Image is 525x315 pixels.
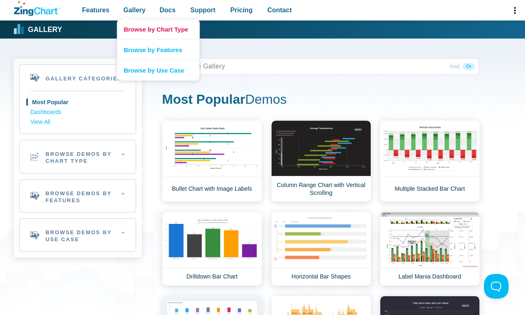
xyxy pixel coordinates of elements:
span: Support [190,5,215,16]
span: Docs [160,5,176,16]
a: Dashboards [30,107,125,117]
a: Browse by Chart Type [117,19,199,39]
span: Features [82,5,110,16]
a: ZingChart Logo. Click to return to the homepage [14,1,60,16]
a: Label Mania Dashboard [380,212,480,286]
a: Most Popular [30,98,125,107]
span: Contact [267,5,292,16]
h2: Browse Demos By Use Case [20,219,136,251]
span: Or [463,63,475,70]
h2: Browse Demos By Features [20,180,136,212]
a: Drilldown Bar Chart [162,212,262,286]
strong: Most Popular [162,92,245,107]
iframe: Toggle Customer Support [484,274,509,299]
strong: Gallery [28,26,62,34]
a: Browse by Features [117,39,199,60]
span: Gallery [123,5,146,16]
span: Pricing [230,5,252,16]
h2: Gallery Categories [20,65,136,91]
a: Multiple Stacked Bar Chart [380,120,480,202]
a: Horizontal Bar Shapes [271,212,371,286]
h2: Browse Demos By Chart Type [20,140,136,173]
a: Bullet Chart with Image Labels [162,120,262,202]
a: Gallery [14,23,62,36]
a: View All [30,117,125,127]
a: Column Range Chart with Vertical Scrolling [271,120,371,202]
span: And [447,63,463,70]
h1: Demos [162,91,479,110]
a: Browse by Use Case [117,60,199,80]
